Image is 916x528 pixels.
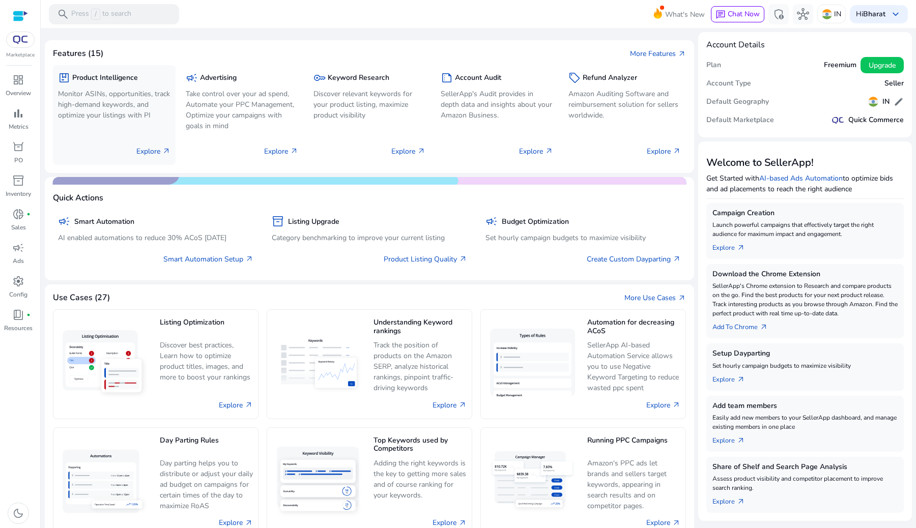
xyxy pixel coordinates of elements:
a: Create Custom Dayparting [587,254,681,265]
span: dashboard [12,74,24,86]
h5: Account Audit [455,74,501,82]
span: arrow_outward [737,375,745,384]
p: Explore [391,146,425,157]
p: IN [834,5,841,23]
img: Understanding Keyword rankings [272,332,365,396]
a: Explorearrow_outward [712,431,753,446]
span: arrow_outward [417,147,425,155]
h5: Product Intelligence [72,74,138,82]
span: sell [568,72,581,84]
span: arrow_outward [678,50,686,58]
span: arrow_outward [162,147,170,155]
span: package [58,72,70,84]
img: in.svg [868,97,878,107]
h5: Download the Chrome Extension [712,270,898,279]
span: arrow_outward [459,401,467,409]
a: More Featuresarrow_outward [630,48,686,59]
span: search [57,8,69,20]
img: Running PPC Campaigns [486,447,579,516]
a: More Use Casesarrow_outward [624,292,686,303]
h5: Seller [884,79,904,88]
p: Day parting helps you to distribute or adjust your daily ad budget on campaigns for certain times... [160,458,253,511]
span: arrow_outward [245,401,253,409]
span: What's New [665,6,705,23]
h5: Refund Analyzer [583,74,637,82]
span: campaign [485,215,498,227]
p: Set hourly campaign budgets to maximize visibility [485,232,681,243]
span: arrow_outward [760,323,768,331]
img: Listing Optimization [59,326,152,402]
h5: Advertising [200,74,237,82]
a: Smart Automation Setup [163,254,253,265]
span: settings [12,275,24,287]
span: arrow_outward [290,147,298,155]
span: donut_small [12,208,24,220]
h5: Campaign Creation [712,209,898,218]
h5: Budget Optimization [502,218,569,226]
h5: Default Marketplace [706,116,774,125]
span: arrow_outward [678,294,686,302]
h5: Listing Optimization [160,318,253,336]
h5: Quick Commerce [848,116,904,125]
h5: IN [882,98,890,106]
p: Discover relevant keywords for your product listing, maximize product visibility [313,89,426,121]
a: Explore [433,517,467,528]
span: inventory_2 [272,215,284,227]
b: Bharat [863,9,885,19]
p: Assess product visibility and competitor placement to improve search ranking. [712,474,898,492]
span: arrow_outward [672,401,680,409]
img: Top Keywords used by Competitors [272,443,365,521]
span: arrow_outward [737,244,745,252]
h5: Understanding Keyword rankings [374,318,467,336]
span: hub [797,8,809,20]
a: AI-based Ads Automation [759,173,843,183]
span: arrow_outward [737,497,745,506]
h5: Day Parting Rules [160,436,253,454]
img: QC-logo.svg [832,117,844,124]
a: Explorearrow_outward [712,370,753,385]
p: Set hourly campaign budgets to maximize visibility [712,361,898,370]
h5: Top Keywords used by Competitors [374,436,467,454]
p: Adding the right keywords is the key to getting more sales and of course ranking for your keywords. [374,458,467,501]
span: / [91,9,100,20]
p: Launch powerful campaigns that effectively target the right audience for maximum impact and engag... [712,220,898,239]
span: arrow_outward [245,519,253,527]
a: Explorearrow_outward [712,239,753,253]
span: campaign [12,242,24,254]
span: arrow_outward [545,147,553,155]
img: in.svg [822,9,832,19]
span: chat [715,10,726,20]
p: Ads [13,256,24,266]
span: bar_chart [12,107,24,120]
p: SellerApp AI-based Automation Service allows you to use Negative Keyword Targeting to reduce wast... [587,340,680,393]
h5: Account Type [706,79,751,88]
p: Explore [519,146,553,157]
h4: Features (15) [53,49,103,58]
p: Sales [11,223,26,232]
h5: Plan [706,61,721,70]
p: Marketplace [6,51,35,59]
h5: Automation for decreasing ACoS [587,318,680,336]
p: Inventory [6,189,31,198]
p: SellerApp's Audit provides in depth data and insights about your Amazon Business. [441,89,553,121]
span: dark_mode [12,507,24,519]
p: Resources [4,324,33,333]
span: summarize [441,72,453,84]
p: Explore [136,146,170,157]
span: arrow_outward [459,519,467,527]
img: Day Parting Rules [59,446,152,518]
h4: Quick Actions [53,193,103,203]
a: Explore [219,400,253,410]
span: keyboard_arrow_down [890,8,902,20]
span: edit [894,97,904,107]
span: admin_panel_settings [772,8,785,20]
button: admin_panel_settings [768,4,789,24]
p: Amazon's PPC ads let brands and sellers target keywords, appearing in search results and on compe... [587,458,680,511]
p: Config [9,290,27,299]
p: Hi [856,11,885,18]
a: Product Listing Quality [384,254,467,265]
span: Chat Now [728,9,760,19]
span: fiber_manual_record [26,212,31,216]
span: campaign [186,72,198,84]
h3: Welcome to SellerApp! [706,157,904,169]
